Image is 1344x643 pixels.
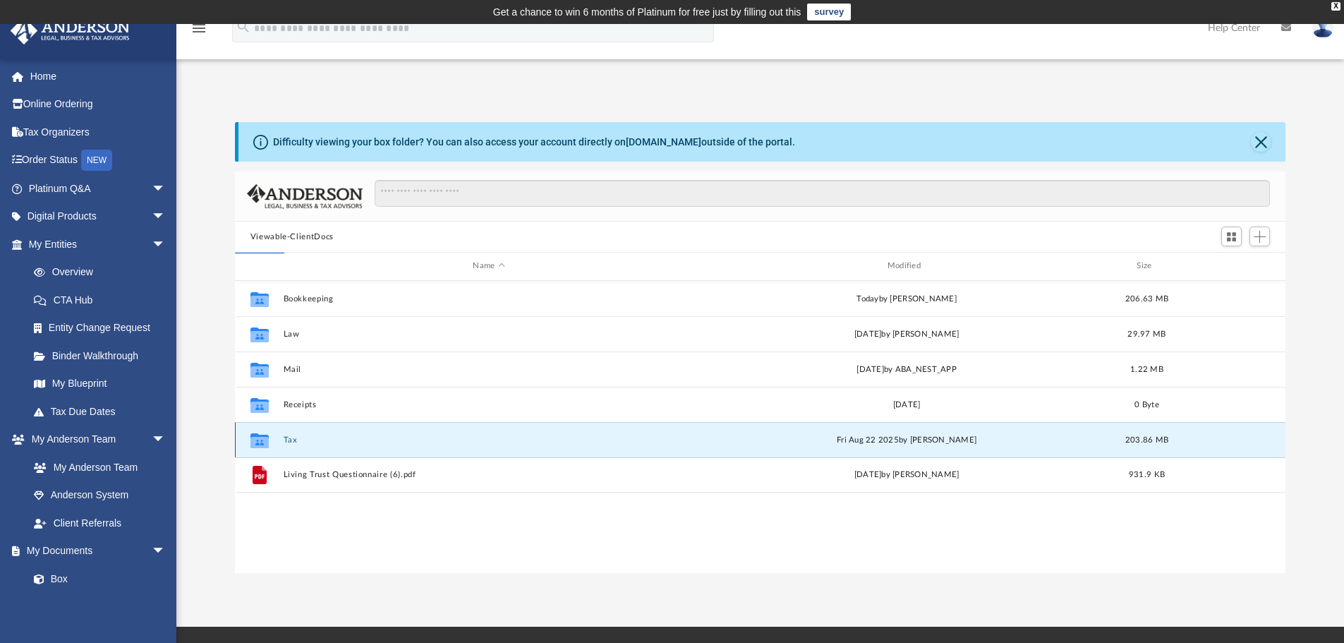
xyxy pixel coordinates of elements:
input: Search files and folders [375,180,1270,207]
div: Fri Aug 22 2025 by [PERSON_NAME] [701,433,1112,446]
span: 1.22 MB [1130,365,1163,373]
a: Home [10,62,187,90]
div: grid [235,281,1286,573]
a: menu [190,27,207,37]
span: 203.86 MB [1125,435,1168,443]
a: Order StatusNEW [10,146,187,175]
a: Overview [20,258,187,287]
span: today [856,294,878,302]
span: 206.63 MB [1125,294,1168,302]
a: CTA Hub [20,286,187,314]
a: My Anderson Teamarrow_drop_down [10,426,180,454]
a: Tax Organizers [10,118,187,146]
div: NEW [81,150,112,171]
div: Get a chance to win 6 months of Platinum for free just by filling out this [493,4,801,20]
span: 29.97 MB [1127,330,1166,337]
a: Client Referrals [20,509,180,537]
img: Anderson Advisors Platinum Portal [6,17,134,44]
button: Viewable-ClientDocs [250,231,334,244]
a: survey [807,4,851,20]
i: search [236,19,251,35]
a: My Entitiesarrow_drop_down [10,230,187,258]
span: 931.9 KB [1129,471,1165,479]
button: Law [283,330,694,339]
div: [DATE] by ABA_NEST_APP [701,363,1112,375]
a: My Blueprint [20,370,180,398]
div: [DATE] by [PERSON_NAME] [701,469,1112,481]
span: 0 Byte [1134,400,1159,408]
a: Entity Change Request [20,314,187,342]
div: Modified [701,260,1113,272]
div: id [241,260,277,272]
a: My Anderson Team [20,453,173,481]
a: Online Ordering [10,90,187,119]
i: menu [190,20,207,37]
span: arrow_drop_down [152,174,180,203]
a: Digital Productsarrow_drop_down [10,203,187,231]
button: Close [1251,132,1271,152]
button: Add [1249,227,1271,246]
a: Box [20,565,173,593]
div: [DATE] [701,398,1112,411]
a: Anderson System [20,481,180,510]
img: User Pic [1312,18,1333,38]
span: arrow_drop_down [152,537,180,566]
span: arrow_drop_down [152,230,180,259]
span: arrow_drop_down [152,203,180,232]
div: id [1181,260,1280,272]
a: Binder Walkthrough [20,342,187,370]
div: [DATE] by [PERSON_NAME] [701,327,1112,340]
a: Meeting Minutes [20,593,180,621]
div: Size [1118,260,1175,272]
div: Name [282,260,694,272]
a: [DOMAIN_NAME] [626,136,701,148]
a: Platinum Q&Aarrow_drop_down [10,174,187,203]
span: arrow_drop_down [152,426,180,455]
button: Living Trust Questionnaire (6).pdf [283,470,694,479]
a: My Documentsarrow_drop_down [10,537,180,565]
button: Bookkeeping [283,294,694,304]
div: close [1331,2,1340,11]
div: by [PERSON_NAME] [701,292,1112,305]
button: Switch to Grid View [1221,227,1242,246]
a: Tax Due Dates [20,397,187,426]
button: Mail [283,365,694,374]
div: Difficulty viewing your box folder? You can also access your account directly on outside of the p... [273,135,795,150]
button: Receipts [283,400,694,409]
button: Tax [283,435,694,445]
